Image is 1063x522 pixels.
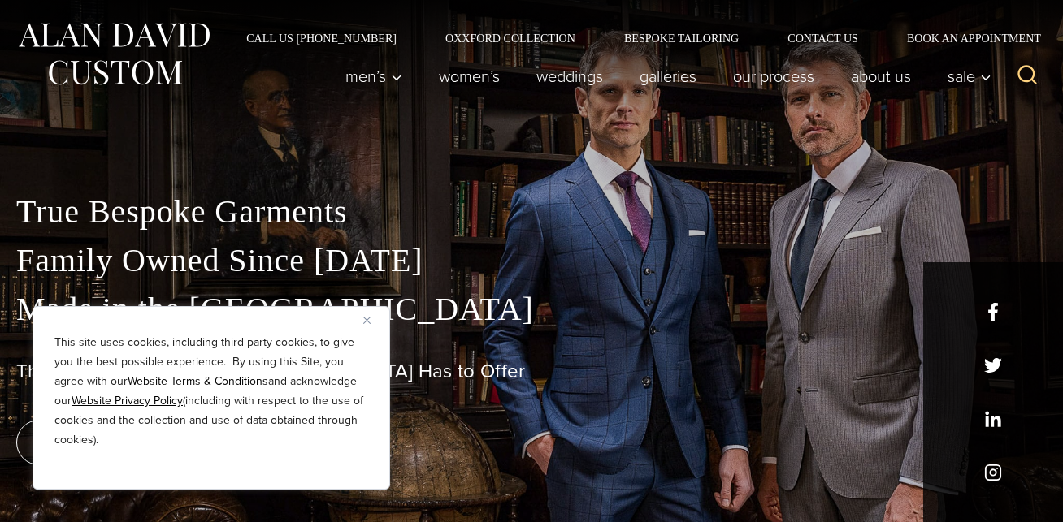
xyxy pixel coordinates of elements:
[16,188,1047,334] p: True Bespoke Garments Family Owned Since [DATE] Made in the [GEOGRAPHIC_DATA]
[833,60,930,93] a: About Us
[421,60,518,93] a: Women’s
[715,60,833,93] a: Our Process
[128,373,268,390] a: Website Terms & Conditions
[518,60,622,93] a: weddings
[1008,57,1047,96] button: View Search Form
[16,18,211,90] img: Alan David Custom
[363,310,383,330] button: Close
[222,32,1047,44] nav: Secondary Navigation
[763,32,883,44] a: Contact Us
[622,60,715,93] a: Galleries
[222,32,421,44] a: Call Us [PHONE_NUMBER]
[421,32,600,44] a: Oxxford Collection
[948,68,991,84] span: Sale
[883,32,1047,44] a: Book an Appointment
[600,32,763,44] a: Bespoke Tailoring
[16,360,1047,383] h1: The Best Custom Suits [GEOGRAPHIC_DATA] Has to Offer
[328,60,1000,93] nav: Primary Navigation
[72,392,183,409] a: Website Privacy Policy
[363,317,371,324] img: Close
[54,333,368,450] p: This site uses cookies, including third party cookies, to give you the best possible experience. ...
[345,68,402,84] span: Men’s
[16,420,244,465] a: book an appointment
